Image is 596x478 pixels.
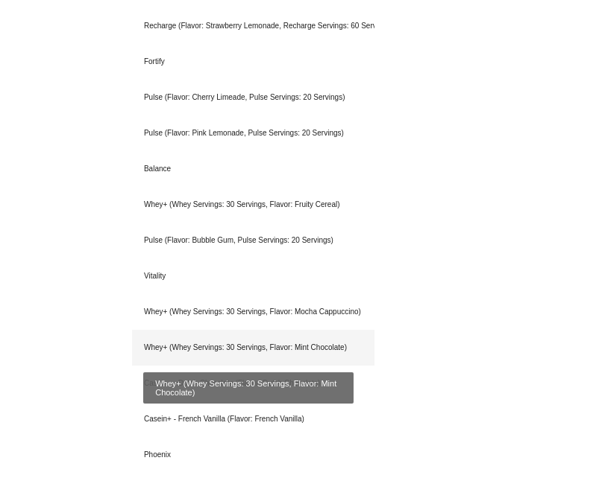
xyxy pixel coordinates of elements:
[132,401,374,437] div: Casein+ - French Vanilla (Flavor: French Vanilla)
[132,80,374,115] div: Pulse (Flavor: Cherry Limeade, Pulse Servings: 20 Servings)
[132,258,374,294] div: Vitality
[132,187,374,223] div: Whey+ (Whey Servings: 30 Servings, Flavor: Fruity Cereal)
[132,366,374,401] div: Casein+ - Dutch Chocolate (Flavor: Dutch Chocolate)
[132,437,374,473] div: Phoenix
[132,223,374,258] div: Pulse (Flavor: Bubble Gum, Pulse Servings: 20 Servings)
[132,330,374,366] div: Whey+ (Whey Servings: 30 Servings, Flavor: Mint Chocolate)
[132,8,374,44] div: Recharge (Flavor: Strawberry Lemonade, Recharge Servings: 60 Servings)
[132,294,374,330] div: Whey+ (Whey Servings: 30 Servings, Flavor: Mocha Cappuccino)
[132,151,374,187] div: Balance
[132,44,374,80] div: Fortify
[132,115,374,151] div: Pulse (Flavor: Pink Lemonade, Pulse Servings: 20 Servings)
